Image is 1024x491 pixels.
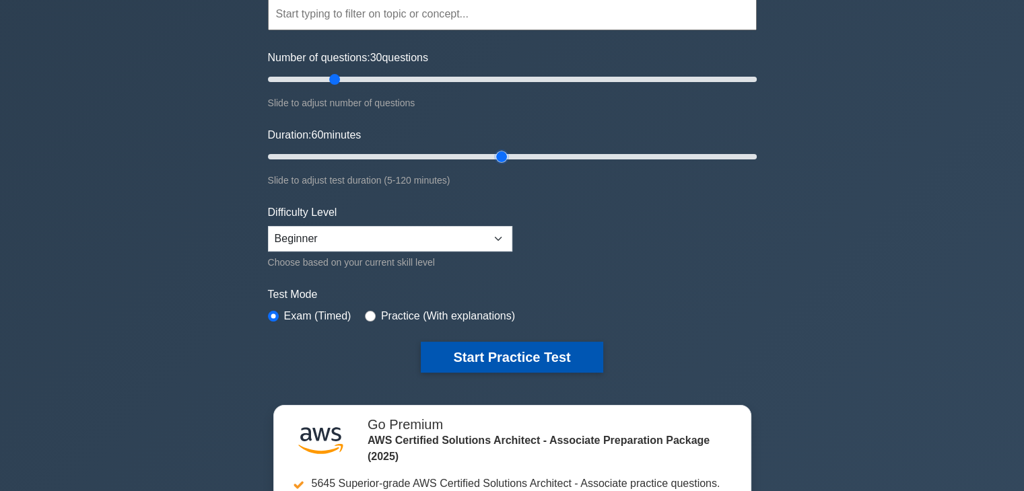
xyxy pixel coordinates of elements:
[268,50,428,66] label: Number of questions: questions
[311,129,323,141] span: 60
[284,308,351,324] label: Exam (Timed)
[268,254,512,270] div: Choose based on your current skill level
[268,95,757,111] div: Slide to adjust number of questions
[381,308,515,324] label: Practice (With explanations)
[268,287,757,303] label: Test Mode
[370,52,382,63] span: 30
[421,342,603,373] button: Start Practice Test
[268,172,757,188] div: Slide to adjust test duration (5-120 minutes)
[268,204,337,221] label: Difficulty Level
[268,127,362,143] label: Duration: minutes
